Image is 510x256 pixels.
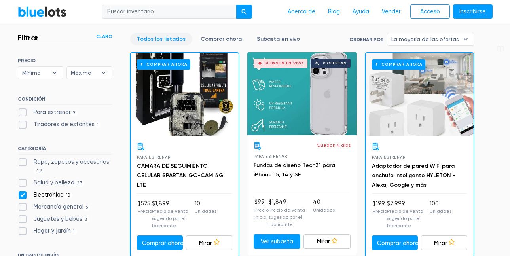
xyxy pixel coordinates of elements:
[453,4,493,19] a: Inscribirse
[195,200,200,207] font: 10
[201,36,242,42] font: Comprar ahora
[22,70,41,76] font: Mínimo
[288,8,315,15] font: Acerca de
[66,193,70,198] font: 10
[97,122,99,127] font: 1
[434,239,447,246] font: Mirar
[373,209,387,214] font: Precio
[254,207,269,220] font: Precio inicial
[430,209,451,214] font: Unidades
[459,8,486,15] font: Inscribirse
[34,179,74,186] font: Salud y belleza
[18,96,45,102] font: CONDICIÓN
[257,36,300,42] font: Subasta en vivo
[137,235,183,250] a: Comprar ahora
[430,200,439,207] font: 100
[373,200,385,207] font: $199
[313,207,335,213] font: Unidades
[195,209,216,214] font: Unidades
[346,4,375,19] a: Ayuda
[372,163,455,188] a: Adaptador de pared WiFi para enchufe inteligente HYLETON - Alexa, Google y más
[34,216,82,222] font: Juguetes y bebés
[328,8,340,15] font: Blog
[18,146,46,151] font: CATEGORÍA
[254,162,335,178] a: Fundas de diseño Tech21 para iPhone 15, 14 y SE
[254,154,287,159] font: Para estrenar
[34,109,71,116] font: Para estrenar
[313,199,320,205] font: 40
[85,217,87,222] font: 3
[71,70,91,76] font: Máximo
[254,234,301,249] a: Ver subasta
[194,33,248,45] a: Comprar ahora
[375,4,407,19] a: Vender
[34,159,109,165] font: Ropa, zapatos y accesorios
[96,33,112,40] a: Claro
[303,234,351,249] a: Mirar
[247,52,357,135] a: Subasta en vivo 0 ofertas
[317,238,330,245] font: Mirar
[137,36,186,42] font: Todos los listados
[269,207,305,227] font: Precio de venta sugerido por el fabricante
[269,199,286,205] font: $1,849
[138,200,150,207] font: $525
[142,239,184,246] font: Comprar ahora
[34,192,64,198] font: Electrónica
[366,53,474,136] a: Comprar ahora
[254,199,265,205] font: $99
[146,62,188,67] font: Comprar ahora
[137,155,170,159] font: Para estrenar
[96,34,112,39] font: Claro
[77,180,82,186] font: 23
[152,200,169,207] font: $1,899
[410,4,450,19] a: Acceso
[102,5,237,19] input: Buscar inventario
[86,205,88,210] font: 6
[387,200,405,207] font: $2,999
[73,110,75,115] font: 9
[131,53,239,136] a: Comprar ahora
[34,203,83,210] font: Mercancía general
[353,8,369,15] font: Ayuda
[73,229,75,234] font: 1
[199,239,212,246] font: Mirar
[322,4,346,19] a: Blog
[391,36,459,42] font: La mayoría de las ofertas
[381,62,423,67] font: Comprar ahora
[152,209,188,228] font: Precio de venta sugerido por el fabricante
[34,121,95,128] font: Tiradores de estantes
[382,8,401,15] font: Vender
[317,142,351,148] font: Quedan 4 días
[130,33,192,45] a: Todos los listados
[250,33,307,45] a: Subasta en vivo
[281,4,322,19] a: Acerca de
[349,37,384,42] font: Ordenar por
[372,155,405,159] font: Para estrenar
[372,235,418,250] a: Comprar ahora
[261,238,293,245] font: Ver subasta
[34,228,71,234] font: Hogar y jardín
[420,8,440,15] font: Acceso
[36,168,42,173] font: 42
[186,235,232,250] a: Mirar
[421,235,467,250] a: Mirar
[18,33,39,42] font: Filtrar
[377,239,419,246] font: Comprar ahora
[323,61,347,66] font: 0 ofertas
[138,209,152,214] font: Precio
[264,61,303,66] font: Subasta en vivo
[387,209,423,228] font: Precio de venta sugerido por el fabricante
[137,163,224,188] a: CÁMARA DE SEGUIMIENTO CELULAR SPARTAN GO-CAM 4G LTE
[18,58,36,63] font: PRECIO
